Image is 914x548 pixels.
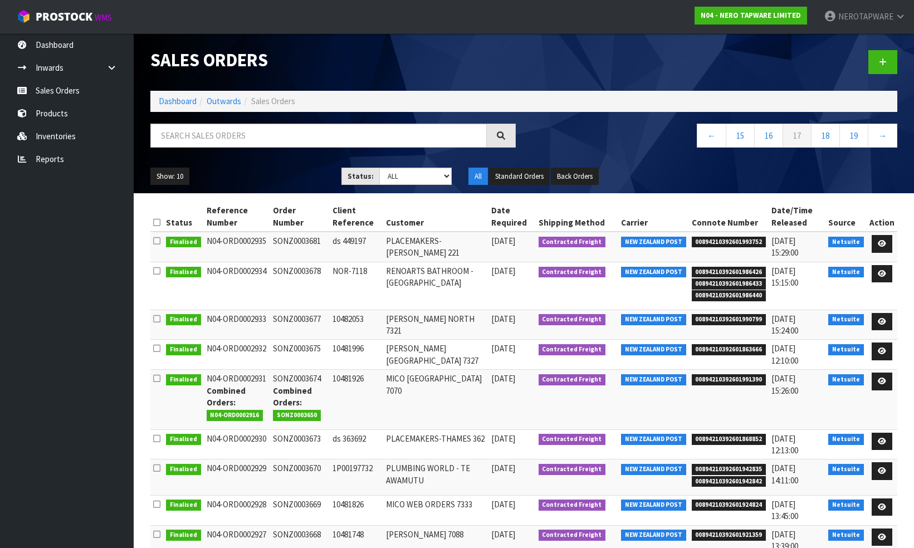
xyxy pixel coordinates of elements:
[270,459,330,495] td: SONZ0003670
[839,124,868,148] a: 19
[204,310,271,340] td: N04-ORD0002933
[491,529,515,540] span: [DATE]
[330,232,383,262] td: ds 449197
[621,434,686,445] span: NEW ZEALAND POST
[828,464,864,475] span: Netsuite
[771,343,798,365] span: [DATE] 12:10:00
[270,202,330,232] th: Order Number
[204,340,271,370] td: N04-ORD0002932
[783,124,812,148] a: 17
[692,267,766,278] span: 00894210392601986426
[204,429,271,459] td: N04-ORD0002930
[204,459,271,495] td: N04-ORD0002929
[726,124,755,148] a: 15
[539,237,606,248] span: Contracted Freight
[204,262,271,310] td: N04-ORD0002934
[204,202,271,232] th: Reference Number
[754,124,783,148] a: 16
[204,232,271,262] td: N04-ORD0002935
[163,202,204,232] th: Status
[150,50,516,70] h1: Sales Orders
[491,433,515,444] span: [DATE]
[166,434,201,445] span: Finalised
[330,340,383,370] td: 10481996
[150,168,189,185] button: Show: 10
[270,429,330,459] td: SONZ0003673
[771,499,798,521] span: [DATE] 13:45:00
[539,374,606,385] span: Contracted Freight
[36,9,92,24] span: ProStock
[692,278,766,290] span: 00894210392601986433
[150,124,487,148] input: Search sales orders
[383,459,488,495] td: PLUMBING WORLD - TE AWAMUTU
[539,500,606,511] span: Contracted Freight
[348,172,374,181] strong: Status:
[166,530,201,541] span: Finalised
[270,232,330,262] td: SONZ0003681
[383,202,488,232] th: Customer
[828,434,864,445] span: Netsuite
[491,499,515,510] span: [DATE]
[828,530,864,541] span: Netsuite
[828,374,864,385] span: Netsuite
[330,459,383,495] td: 1P00197732
[491,314,515,324] span: [DATE]
[251,96,295,106] span: Sales Orders
[166,344,201,355] span: Finalised
[692,314,766,325] span: 00894210392601990799
[166,237,201,248] span: Finalised
[270,340,330,370] td: SONZ0003675
[621,464,686,475] span: NEW ZEALAND POST
[17,9,31,23] img: cube-alt.png
[166,374,201,385] span: Finalised
[383,370,488,429] td: MICO [GEOGRAPHIC_DATA] 7070
[491,236,515,246] span: [DATE]
[207,96,241,106] a: Outwards
[825,202,867,232] th: Source
[383,429,488,459] td: PLACEMAKERS-THAMES 362
[838,11,893,22] span: NEROTAPWARE
[771,236,798,258] span: [DATE] 15:29:00
[621,374,686,385] span: NEW ZEALAND POST
[771,314,798,336] span: [DATE] 15:24:00
[692,464,766,475] span: 00894210392601942835
[383,340,488,370] td: [PERSON_NAME][GEOGRAPHIC_DATA] 7327
[204,495,271,525] td: N04-ORD0002928
[692,237,766,248] span: 00894210392601993752
[204,370,271,429] td: N04-ORD0002931
[828,344,864,355] span: Netsuite
[621,314,686,325] span: NEW ZEALAND POST
[692,344,766,355] span: 00894210392601863666
[692,290,766,301] span: 00894210392601986440
[868,124,897,148] a: →
[270,262,330,310] td: SONZ0003678
[273,410,321,421] span: SONZ0003650
[692,500,766,511] span: 00894210392601924824
[551,168,599,185] button: Back Orders
[532,124,898,151] nav: Page navigation
[697,124,726,148] a: ←
[273,385,312,408] strong: Combined Orders:
[539,434,606,445] span: Contracted Freight
[811,124,840,148] a: 18
[867,202,897,232] th: Action
[383,495,488,525] td: MICO WEB ORDERS 7333
[166,267,201,278] span: Finalised
[539,267,606,278] span: Contracted Freight
[539,530,606,541] span: Contracted Freight
[539,344,606,355] span: Contracted Freight
[828,500,864,511] span: Netsuite
[771,373,798,395] span: [DATE] 15:26:00
[769,202,825,232] th: Date/Time Released
[701,11,801,20] strong: N04 - NERO TAPWARE LIMITED
[621,344,686,355] span: NEW ZEALAND POST
[692,434,766,445] span: 00894210392601868852
[330,202,383,232] th: Client Reference
[771,463,798,485] span: [DATE] 14:11:00
[166,314,201,325] span: Finalised
[330,370,383,429] td: 10481926
[692,476,766,487] span: 00894210392601942842
[828,237,864,248] span: Netsuite
[330,429,383,459] td: ds 363692
[539,464,606,475] span: Contracted Freight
